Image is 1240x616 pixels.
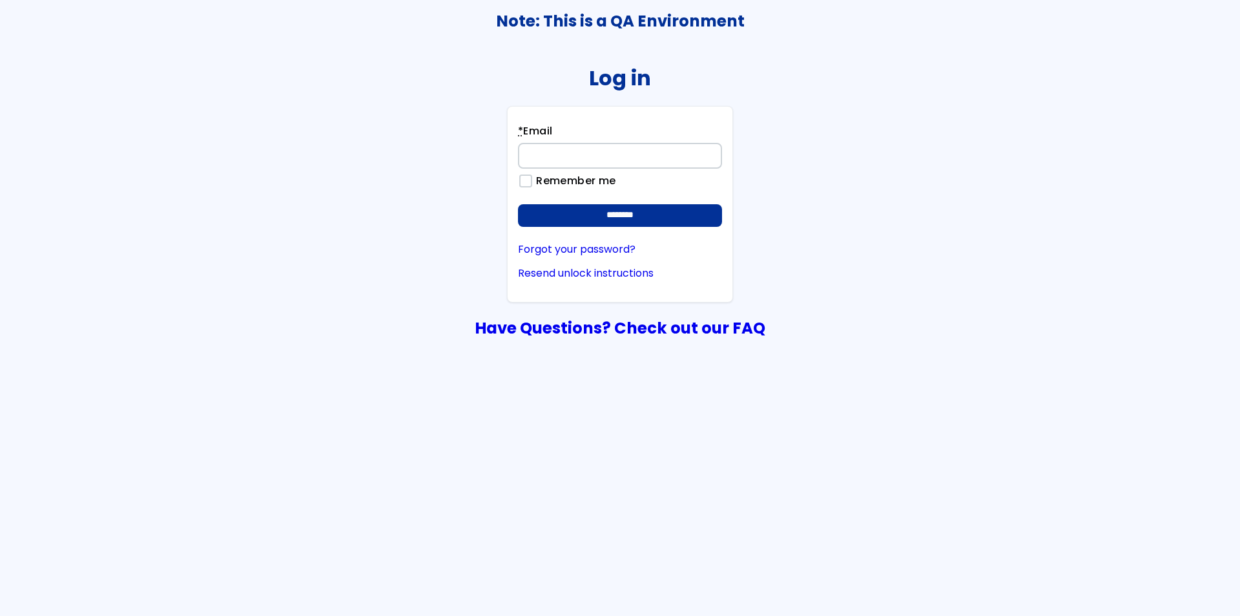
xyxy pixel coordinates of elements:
h3: Note: This is a QA Environment [1,12,1239,30]
abbr: required [518,123,523,138]
a: Have Questions? Check out our FAQ [475,317,765,339]
label: Email [518,123,552,143]
h2: Log in [589,66,651,90]
a: Resend unlock instructions [518,268,722,279]
a: Forgot your password? [518,244,722,255]
label: Remember me [530,175,615,187]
